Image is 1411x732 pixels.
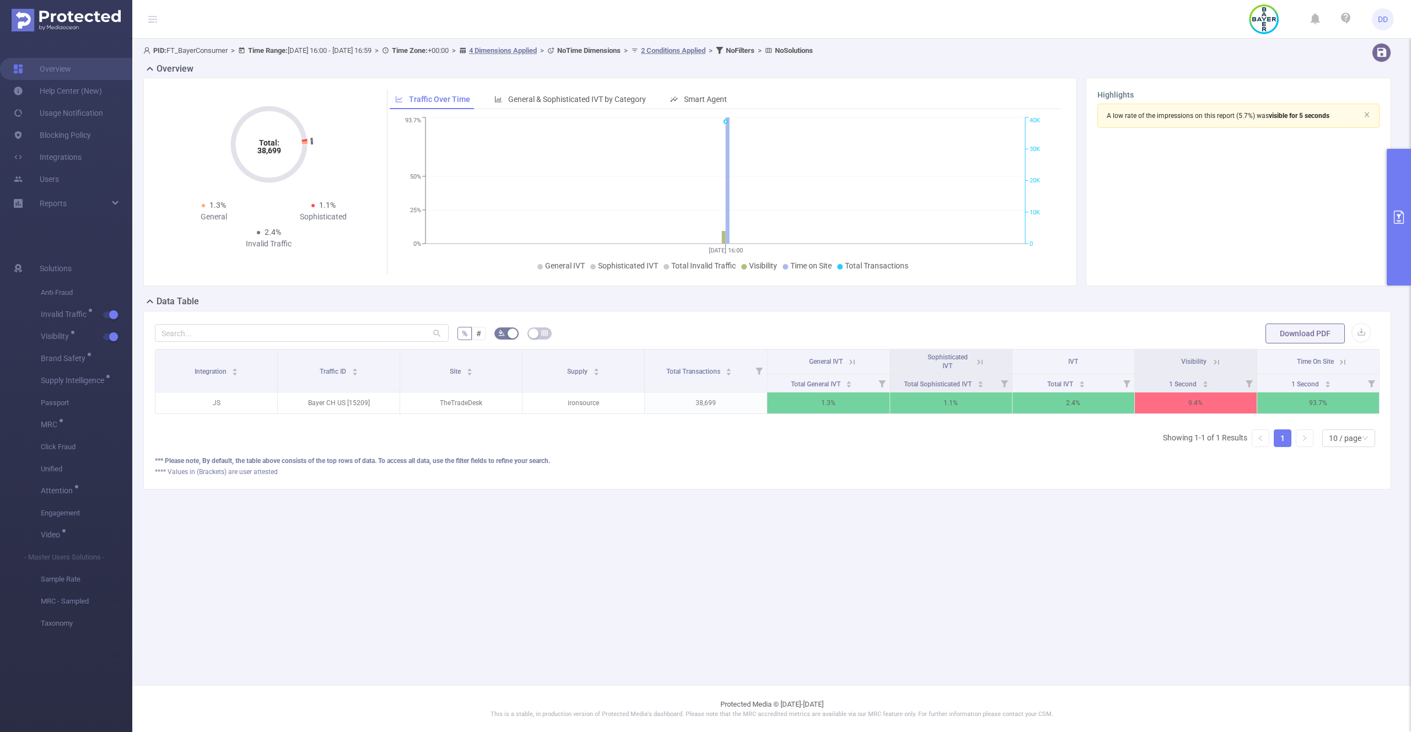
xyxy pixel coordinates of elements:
span: Taxonomy [41,612,132,634]
span: > [621,46,631,55]
span: DD [1378,8,1388,30]
span: Reports [40,199,67,208]
i: Filter menu [874,374,890,392]
div: Sort [466,367,473,373]
i: icon: caret-up [1202,379,1208,383]
i: icon: close [1364,111,1370,118]
b: PID: [153,46,166,55]
a: 1 [1274,430,1291,446]
span: > [371,46,382,55]
span: (5.7%) [1107,112,1329,120]
i: icon: caret-up [232,367,238,370]
span: Invalid Traffic [41,310,90,318]
div: Sort [725,367,732,373]
li: 1 [1274,429,1291,447]
span: Brand Safety [41,354,89,362]
i: icon: caret-up [726,367,732,370]
span: Traffic Over Time [409,95,470,104]
span: Traffic ID [320,368,348,375]
span: was [1257,112,1329,120]
footer: Protected Media © [DATE]-[DATE] [132,685,1411,732]
p: 93.7% [1257,392,1379,413]
b: No Solutions [775,46,813,55]
u: 4 Dimensions Applied [469,46,537,55]
tspan: 40K [1030,117,1040,125]
tspan: 25% [410,207,421,214]
i: icon: bar-chart [494,95,502,103]
a: Integrations [13,146,82,168]
p: ironsource [523,392,644,413]
i: icon: left [1257,435,1264,442]
span: Click Fraud [41,436,132,458]
span: General & Sophisticated IVT by Category [508,95,646,104]
span: A low rate of the impressions on this report [1107,112,1235,120]
span: Sophisticated IVT [598,261,658,270]
i: icon: caret-down [978,383,984,386]
span: Unified [41,458,132,480]
a: Reports [40,192,67,214]
span: Visibility [749,261,777,270]
i: icon: caret-up [978,379,984,383]
tspan: 50% [410,173,421,180]
i: icon: right [1301,435,1308,442]
b: No Time Dimensions [557,46,621,55]
a: Overview [13,58,71,80]
tspan: 0 [1030,240,1033,247]
div: 10 / page [1329,430,1361,446]
i: icon: caret-down [846,383,852,386]
p: This is a stable, in production version of Protected Media's dashboard. Please note that the MRC ... [160,710,1383,719]
i: icon: caret-down [1079,383,1085,386]
i: Filter menu [1364,374,1379,392]
span: 1 Second [1291,380,1321,388]
span: Supply Intelligence [41,376,108,384]
span: % [462,329,467,338]
li: Previous Page [1252,429,1269,447]
p: TheTradeDesk [400,392,522,413]
i: icon: line-chart [395,95,403,103]
span: # [476,329,481,338]
tspan: 93.7% [405,117,421,125]
a: Usage Notification [13,102,103,124]
span: MRC - Sampled [41,590,132,612]
div: Sort [1079,379,1085,386]
h2: Data Table [157,295,199,308]
i: icon: caret-down [726,371,732,374]
p: JS [155,392,277,413]
span: Visibility [1181,358,1207,365]
p: 38,699 [645,392,767,413]
span: > [755,46,765,55]
span: Time On Site [1297,358,1334,365]
tspan: 30K [1030,146,1040,153]
b: Time Zone: [392,46,428,55]
i: Filter menu [751,349,767,392]
div: Sort [593,367,600,373]
i: icon: table [541,330,548,336]
span: 1 Second [1169,380,1198,388]
span: Engagement [41,502,132,524]
tspan: 0% [413,240,421,247]
div: Sort [845,379,852,386]
tspan: [DATE] 16:00 [709,247,743,254]
span: Supply [567,368,589,375]
a: Blocking Policy [13,124,91,146]
tspan: 20K [1030,177,1040,185]
div: Sort [1324,379,1331,386]
span: Total Transactions [845,261,908,270]
h2: Overview [157,62,193,76]
div: Sort [977,379,984,386]
span: > [705,46,716,55]
u: 2 Conditions Applied [641,46,705,55]
i: icon: caret-down [352,371,358,374]
i: icon: caret-up [1079,379,1085,383]
span: Site [450,368,462,375]
button: Download PDF [1265,324,1345,343]
span: Total IVT [1047,380,1075,388]
i: icon: caret-up [846,379,852,383]
span: FT_BayerConsumer [DATE] 16:00 - [DATE] 16:59 +00:00 [143,46,813,55]
span: Time on Site [790,261,832,270]
i: icon: caret-down [1324,383,1331,386]
span: Anti-Fraud [41,282,132,304]
div: **** Values in (Brackets) are user attested [155,467,1380,477]
p: 1.3% [767,392,889,413]
span: IVT [1068,358,1078,365]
